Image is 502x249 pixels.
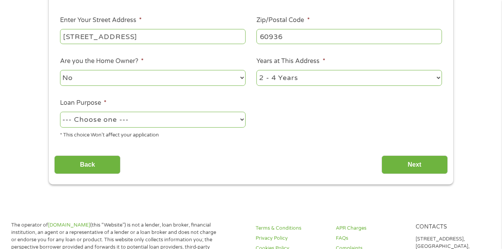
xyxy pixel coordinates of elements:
[48,222,90,228] a: [DOMAIN_NAME]
[256,16,309,24] label: Zip/Postal Code
[60,29,246,44] input: 1 Main Street
[336,235,406,242] a: FAQs
[256,235,326,242] a: Privacy Policy
[60,16,142,24] label: Enter Your Street Address
[256,57,325,65] label: Years at This Address
[60,129,246,139] div: * This choice Won’t affect your application
[60,57,144,65] label: Are you the Home Owner?
[256,225,326,232] a: Terms & Conditions
[382,155,448,174] input: Next
[60,99,107,107] label: Loan Purpose
[336,225,406,232] a: APR Charges
[54,155,120,174] input: Back
[416,223,486,231] h4: Contacts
